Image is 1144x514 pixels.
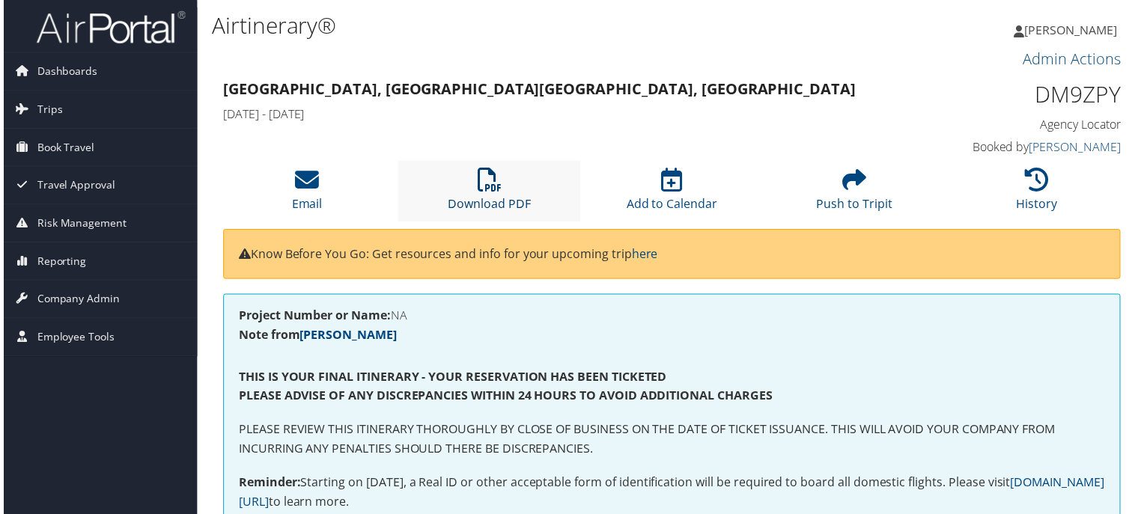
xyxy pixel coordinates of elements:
[1017,7,1135,52] a: [PERSON_NAME]
[237,423,1108,461] p: PLEASE REVIEW THIS ITINERARY THOROUGHLY BY CLOSE OF BUSINESS ON THE DATE OF TICKET ISSUANCE. THIS...
[237,309,389,325] strong: Project Number or Name:
[915,139,1124,156] h4: Booked by
[34,129,91,167] span: Book Travel
[818,177,894,213] a: Push to Tripit
[1027,22,1120,38] span: [PERSON_NAME]
[210,10,827,41] h1: Airtinerary®
[34,168,112,205] span: Travel Approval
[447,177,530,213] a: Download PDF
[221,79,857,100] strong: [GEOGRAPHIC_DATA], [GEOGRAPHIC_DATA] [GEOGRAPHIC_DATA], [GEOGRAPHIC_DATA]
[237,311,1108,323] h4: NA
[221,106,892,123] h4: [DATE] - [DATE]
[627,177,718,213] a: Add to Calendar
[33,10,183,45] img: airportal-logo.png
[632,247,658,263] a: here
[915,117,1124,133] h4: Agency Locator
[915,79,1124,111] h1: DM9ZPY
[34,320,112,358] span: Employee Tools
[1026,49,1124,70] a: Admin Actions
[237,246,1108,266] p: Know Before You Go: Get resources and info for your upcoming trip
[34,282,117,319] span: Company Admin
[1019,177,1060,213] a: History
[237,370,667,387] strong: THIS IS YOUR FINAL ITINERARY - YOUR RESERVATION HAS BEEN TICKETED
[34,91,59,129] span: Trips
[237,477,299,493] strong: Reminder:
[298,328,395,345] a: [PERSON_NAME]
[34,206,124,243] span: Risk Management
[237,476,1108,514] p: Starting on [DATE], a Real ID or other acceptable form of identification will be required to boar...
[290,177,320,213] a: Email
[1032,139,1124,156] a: [PERSON_NAME]
[237,477,1107,513] a: [DOMAIN_NAME][URL]
[34,244,83,281] span: Reporting
[237,328,395,345] strong: Note from
[34,53,94,91] span: Dashboards
[237,389,773,406] strong: PLEASE ADVISE OF ANY DISCREPANCIES WITHIN 24 HOURS TO AVOID ADDITIONAL CHARGES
